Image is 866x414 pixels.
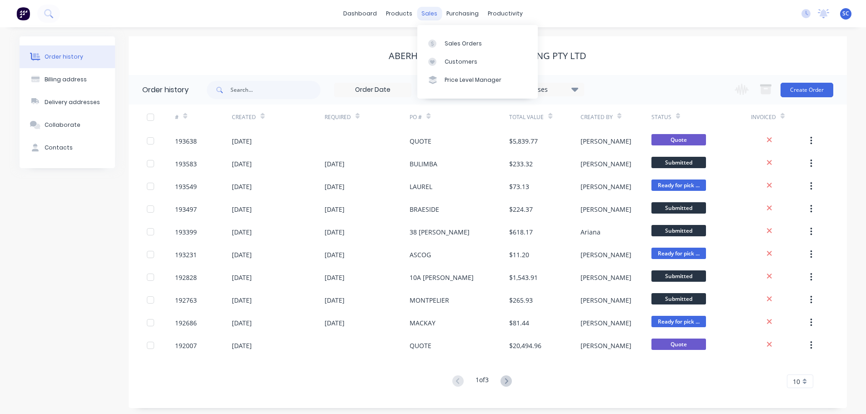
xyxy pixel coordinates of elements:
[232,113,256,121] div: Created
[417,53,538,71] a: Customers
[581,295,631,305] div: [PERSON_NAME]
[509,250,529,259] div: $11.20
[651,157,706,168] span: Submitted
[651,339,706,350] span: Quote
[751,113,776,121] div: Invoiced
[16,7,30,20] img: Factory
[142,85,189,95] div: Order history
[842,10,849,18] span: SC
[651,202,706,214] span: Submitted
[175,250,197,259] div: 193231
[232,273,252,282] div: [DATE]
[45,144,73,152] div: Contacts
[793,377,800,386] span: 10
[325,227,345,237] div: [DATE]
[325,182,345,191] div: [DATE]
[651,316,706,327] span: Ready for pick ...
[651,113,671,121] div: Status
[389,50,586,61] div: Aberhart Roofing - MGJT Roofing Pty Ltd
[175,105,232,130] div: #
[781,83,833,97] button: Create Order
[581,113,613,121] div: Created By
[442,7,483,20] div: purchasing
[581,227,601,237] div: Ariana
[20,68,115,91] button: Billing address
[509,205,533,214] div: $224.37
[230,81,320,99] input: Search...
[175,295,197,305] div: 192763
[483,7,527,20] div: productivity
[45,53,83,61] div: Order history
[410,250,431,259] div: ASCOG
[509,295,533,305] div: $265.93
[445,58,477,66] div: Customers
[651,225,706,236] span: Submitted
[417,34,538,52] a: Sales Orders
[651,248,706,259] span: Ready for pick ...
[509,159,533,169] div: $233.32
[232,136,252,146] div: [DATE]
[232,205,252,214] div: [DATE]
[651,134,706,145] span: Quote
[410,341,431,350] div: QUOTE
[232,159,252,169] div: [DATE]
[509,182,529,191] div: $73.13
[509,227,533,237] div: $618.17
[410,318,436,328] div: MACKAY
[410,105,509,130] div: PO #
[507,85,584,95] div: 11 Statuses
[651,293,706,304] span: Submitted
[651,180,706,191] span: Ready for pick ...
[417,7,442,20] div: sales
[232,227,252,237] div: [DATE]
[581,341,631,350] div: [PERSON_NAME]
[20,91,115,114] button: Delivery addresses
[509,341,541,350] div: $20,494.96
[45,75,87,84] div: Billing address
[339,7,381,20] a: dashboard
[232,341,252,350] div: [DATE]
[410,295,449,305] div: MONTPELIER
[232,295,252,305] div: [DATE]
[325,205,345,214] div: [DATE]
[45,121,80,129] div: Collaborate
[651,270,706,282] span: Submitted
[581,250,631,259] div: [PERSON_NAME]
[232,250,252,259] div: [DATE]
[325,318,345,328] div: [DATE]
[175,341,197,350] div: 192007
[381,7,417,20] div: products
[581,205,631,214] div: [PERSON_NAME]
[410,136,431,146] div: QUOTE
[651,105,751,130] div: Status
[325,159,345,169] div: [DATE]
[751,105,808,130] div: Invoiced
[410,205,439,214] div: BRAESIDE
[581,105,651,130] div: Created By
[410,159,437,169] div: BULIMBA
[509,136,538,146] div: $5,839.77
[20,114,115,136] button: Collaborate
[509,318,529,328] div: $81.44
[232,318,252,328] div: [DATE]
[410,113,422,121] div: PO #
[20,136,115,159] button: Contacts
[175,113,179,121] div: #
[410,273,474,282] div: 10A [PERSON_NAME]
[509,273,538,282] div: $1,543.91
[509,105,580,130] div: Total Value
[445,76,501,84] div: Price Level Manager
[417,71,538,89] a: Price Level Manager
[581,273,631,282] div: [PERSON_NAME]
[581,318,631,328] div: [PERSON_NAME]
[581,136,631,146] div: [PERSON_NAME]
[232,182,252,191] div: [DATE]
[175,227,197,237] div: 193399
[410,227,470,237] div: 38 [PERSON_NAME]
[445,40,482,48] div: Sales Orders
[20,45,115,68] button: Order history
[175,182,197,191] div: 193549
[325,273,345,282] div: [DATE]
[581,182,631,191] div: [PERSON_NAME]
[175,273,197,282] div: 192828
